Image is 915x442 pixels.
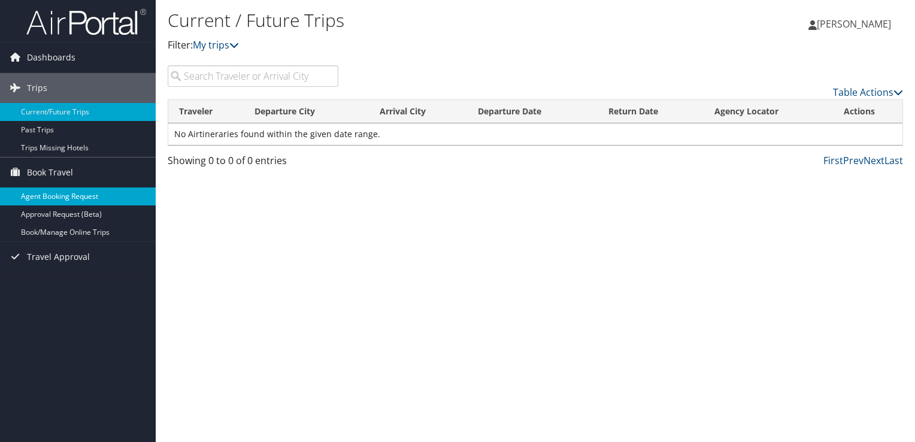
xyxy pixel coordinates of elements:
div: Showing 0 to 0 of 0 entries [168,153,338,174]
a: [PERSON_NAME] [808,6,903,42]
a: Last [884,154,903,167]
th: Arrival City: activate to sort column ascending [369,100,467,123]
th: Departure Date: activate to sort column descending [467,100,598,123]
h1: Current / Future Trips [168,8,658,33]
a: My trips [193,38,239,52]
a: Next [864,154,884,167]
th: Departure City: activate to sort column ascending [244,100,369,123]
th: Traveler: activate to sort column ascending [168,100,244,123]
span: Dashboards [27,43,75,72]
span: Trips [27,73,47,103]
th: Return Date: activate to sort column ascending [598,100,703,123]
a: First [823,154,843,167]
img: airportal-logo.png [26,8,146,36]
span: [PERSON_NAME] [817,17,891,31]
td: No Airtineraries found within the given date range. [168,123,902,145]
span: Book Travel [27,158,73,187]
span: Travel Approval [27,242,90,272]
a: Prev [843,154,864,167]
th: Actions [833,100,902,123]
p: Filter: [168,38,658,53]
input: Search Traveler or Arrival City [168,65,338,87]
a: Table Actions [833,86,903,99]
th: Agency Locator: activate to sort column ascending [704,100,833,123]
